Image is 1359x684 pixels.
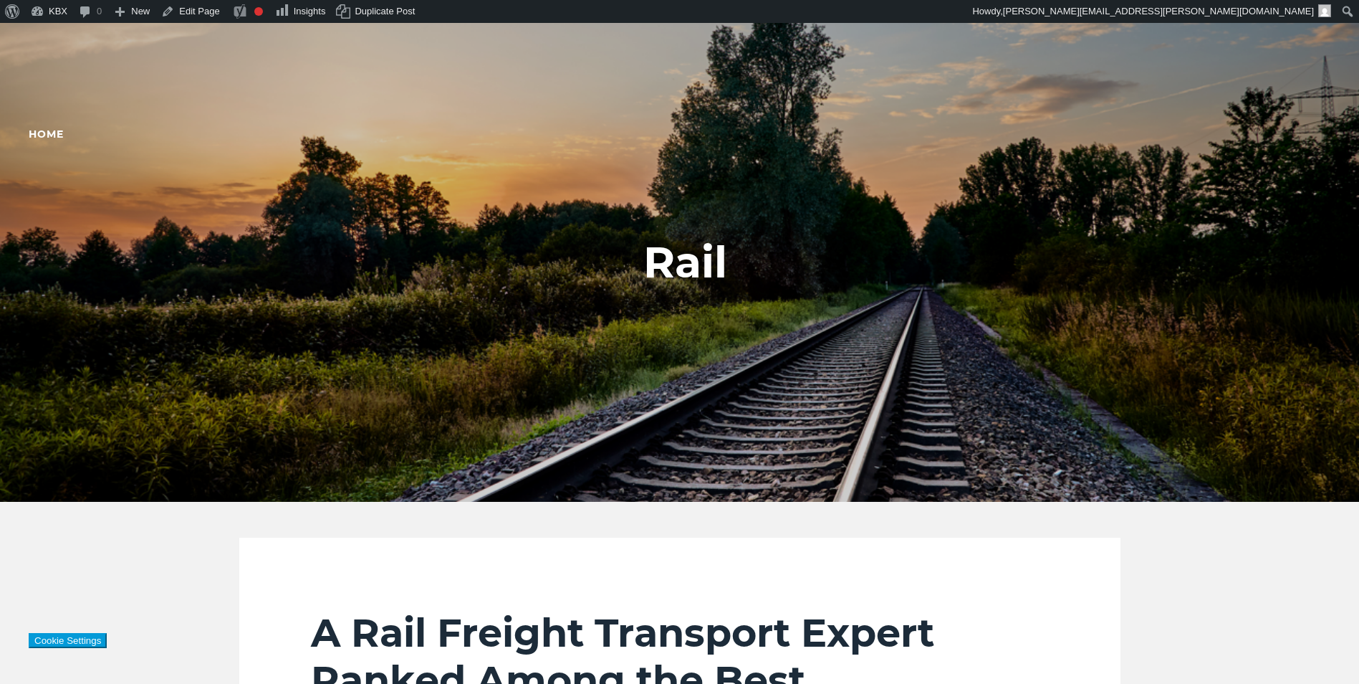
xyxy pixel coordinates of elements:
span: [PERSON_NAME][EMAIL_ADDRESS][PERSON_NAME][DOMAIN_NAME] [1003,6,1314,16]
h1: Rail [643,238,727,287]
button: Cookie Settings [29,633,107,648]
div: Focus keyphrase not set [254,7,263,16]
a: Home [29,128,64,141]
